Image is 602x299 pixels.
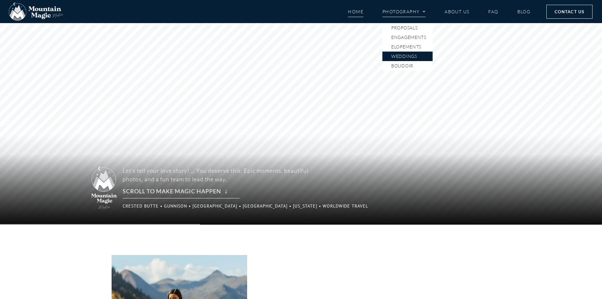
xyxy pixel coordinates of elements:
[348,6,531,17] nav: Menu
[555,8,584,15] span: Contact Us
[224,186,228,194] span: ↓
[517,6,531,17] a: Blog
[123,187,240,198] rs-layer: Scroll to make magic happen
[382,61,433,71] a: Boudoir
[123,166,308,184] p: Let’s tell your love story! … You deserve this: Epic moments, beautiful photos, and a fun team to...
[382,23,433,71] ul: Photography
[123,202,317,210] p: Crested Butte • Gunnison • [GEOGRAPHIC_DATA] • [GEOGRAPHIC_DATA] • [US_STATE] • Worldwide Travel
[382,42,433,52] a: Elopements
[488,6,498,17] a: FAQ
[445,6,469,17] a: About Us
[382,52,433,61] a: Weddings
[382,6,426,17] a: Photography
[89,165,119,212] img: Mountain Magic Media photography logo Crested Butte Photographer
[382,33,433,42] a: Engagements
[382,23,433,33] a: Proposals
[9,3,63,21] img: Mountain Magic Media photography logo Crested Butte Photographer
[546,5,593,19] a: Contact Us
[348,6,363,17] a: Home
